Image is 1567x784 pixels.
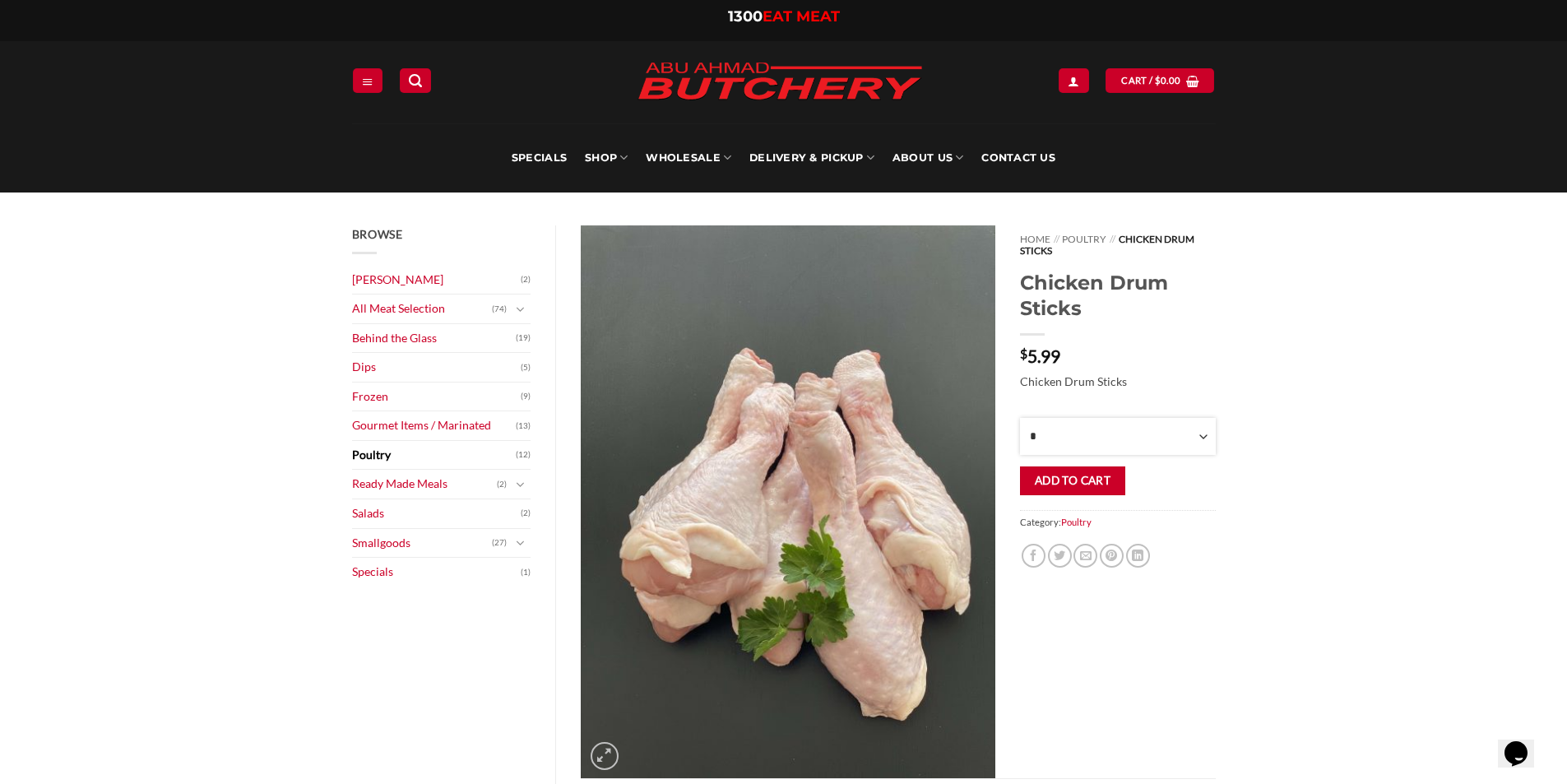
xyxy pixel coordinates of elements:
a: Email to a Friend [1073,544,1097,568]
span: (13) [516,414,531,438]
h1: Chicken Drum Sticks [1020,270,1215,321]
a: SHOP [585,123,628,193]
span: (74) [492,297,507,322]
span: (9) [521,384,531,409]
iframe: chat widget [1498,718,1551,768]
span: // [1110,233,1115,245]
img: Abu Ahmad Butchery [624,51,936,114]
span: EAT MEAT [763,7,840,26]
span: (2) [521,267,531,292]
a: Pin on Pinterest [1100,544,1124,568]
a: Home [1020,233,1050,245]
a: Specials [352,558,522,587]
img: Chicken Drum Sticks [581,225,995,778]
button: Toggle [511,476,531,494]
span: $ [1020,347,1027,360]
a: Menu [353,68,382,92]
a: Behind the Glass [352,324,517,353]
a: Poultry [1062,233,1106,245]
a: 1300EAT MEAT [728,7,840,26]
a: Ready Made Meals [352,470,498,499]
span: 1300 [728,7,763,26]
a: Smallgoods [352,529,493,558]
span: Browse [352,227,403,241]
span: (2) [497,472,507,497]
a: Specials [512,123,567,193]
button: Add to cart [1020,466,1124,495]
a: Login [1059,68,1088,92]
a: Share on Facebook [1022,544,1045,568]
span: Cart / [1121,73,1180,88]
button: Toggle [511,534,531,552]
a: All Meat Selection [352,295,493,323]
p: Chicken Drum Sticks [1020,373,1215,392]
a: Salads [352,499,522,528]
span: Chicken Drum Sticks [1020,233,1194,257]
span: (5) [521,355,531,380]
a: Share on Twitter [1048,544,1072,568]
span: (27) [492,531,507,555]
span: (1) [521,560,531,585]
span: (2) [521,501,531,526]
a: Gourmet Items / Marinated [352,411,517,440]
a: [PERSON_NAME] [352,266,522,295]
a: Delivery & Pickup [749,123,874,193]
bdi: 0.00 [1155,75,1181,86]
a: Poultry [1061,517,1092,527]
bdi: 5.99 [1020,346,1060,366]
span: // [1054,233,1059,245]
span: (12) [516,443,531,467]
a: Dips [352,353,522,382]
span: (19) [516,326,531,350]
button: Toggle [511,300,531,318]
a: About Us [892,123,963,193]
a: Search [400,68,431,92]
a: Share on LinkedIn [1126,544,1150,568]
span: Category: [1020,510,1215,534]
a: Poultry [352,441,517,470]
span: $ [1155,73,1161,88]
a: Contact Us [981,123,1055,193]
a: Zoom [591,742,619,770]
a: View cart [1106,68,1214,92]
a: Frozen [352,383,522,411]
a: Wholesale [646,123,731,193]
